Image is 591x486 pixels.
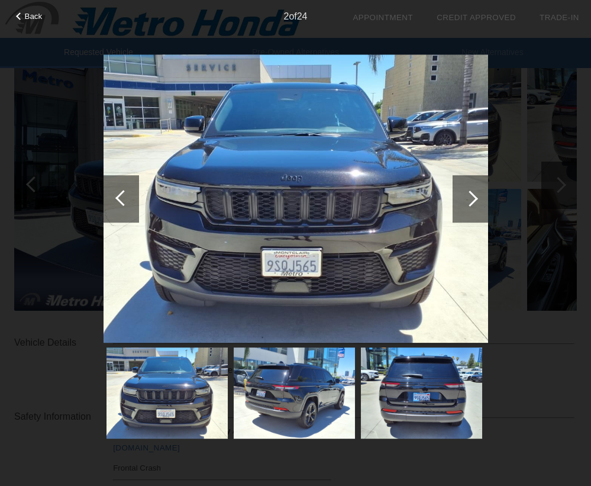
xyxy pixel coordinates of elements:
[297,11,308,21] span: 24
[283,11,289,21] span: 2
[437,13,516,22] a: Credit Approved
[104,54,488,343] img: e24c7076ae25d8fc574d42d927a5da6f.jpg
[106,347,228,439] img: e24c7076ae25d8fc574d42d927a5da6f.jpg
[353,13,413,22] a: Appointment
[25,12,43,21] span: Back
[361,347,482,439] img: cdd6e47d66f2d3f08b630ea25a891fad.jpg
[540,13,579,22] a: Trade-In
[234,347,355,439] img: d488cfc7ecf1a282e3d0b070b6fab46b.jpg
